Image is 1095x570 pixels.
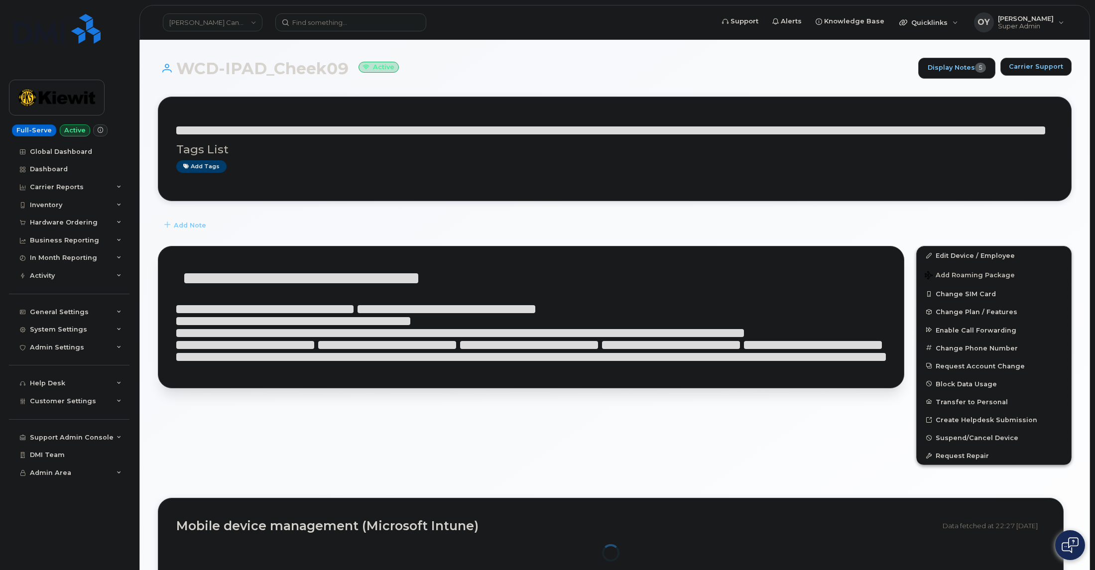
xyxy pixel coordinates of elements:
[917,375,1071,393] button: Block Data Usage
[158,216,215,234] button: Add Note
[917,303,1071,321] button: Change Plan / Features
[359,62,399,73] small: Active
[917,447,1071,464] button: Request Repair
[918,58,995,79] a: Display Notes5
[1062,537,1079,553] img: Open chat
[936,326,1016,334] span: Enable Call Forwarding
[917,429,1071,447] button: Suspend/Cancel Device
[174,221,206,230] span: Add Note
[975,63,986,73] span: 5
[936,308,1017,316] span: Change Plan / Features
[176,160,227,173] a: Add tags
[158,60,913,77] h1: WCD-IPAD_Cheek09
[925,271,1015,281] span: Add Roaming Package
[176,519,935,533] h2: Mobile device management (Microsoft Intune)
[176,143,1053,156] h3: Tags List
[1009,62,1063,71] span: Carrier Support
[936,434,1018,442] span: Suspend/Cancel Device
[917,246,1071,264] a: Edit Device / Employee
[917,357,1071,375] button: Request Account Change
[917,339,1071,357] button: Change Phone Number
[917,285,1071,303] button: Change SIM Card
[917,411,1071,429] a: Create Helpdesk Submission
[943,516,1045,535] div: Data fetched at 22:27 [DATE]
[917,321,1071,339] button: Enable Call Forwarding
[917,264,1071,285] button: Add Roaming Package
[917,393,1071,411] button: Transfer to Personal
[1000,58,1072,76] button: Carrier Support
